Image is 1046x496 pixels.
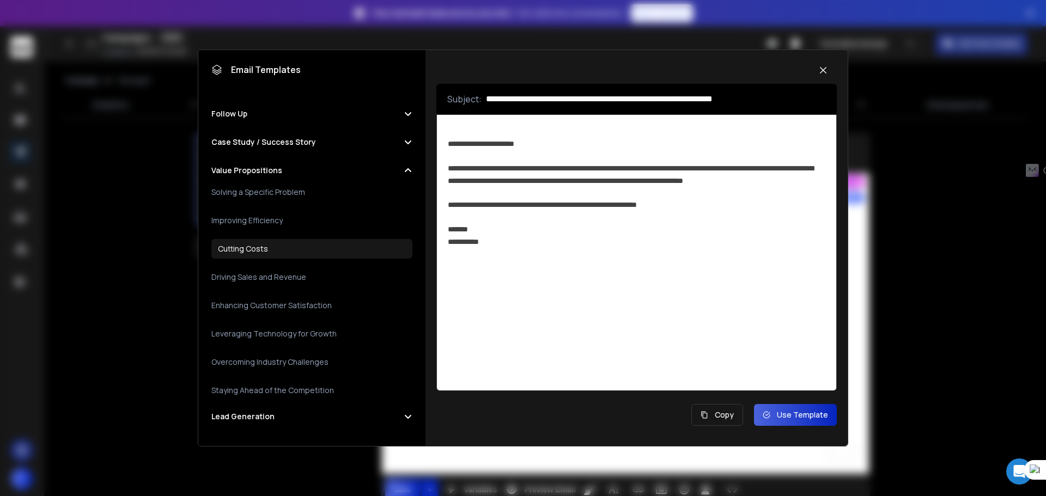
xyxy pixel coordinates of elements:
[211,215,283,226] h3: Improving Efficiency
[211,328,337,339] h3: Leveraging Technology for Growth
[211,385,334,396] h3: Staying Ahead of the Competition
[754,404,837,426] button: Use Template
[211,300,332,311] h3: Enhancing Customer Satisfaction
[218,243,268,254] h3: Cutting Costs
[211,108,412,119] button: Follow Up
[211,357,329,368] h3: Overcoming Industry Challenges
[211,137,412,148] button: Case Study / Success Story
[1006,458,1032,485] div: Open Intercom Messenger
[211,187,305,198] h3: Solving a Specific Problem
[211,165,412,176] button: Value Propositions
[211,411,412,422] button: Lead Generation
[691,404,743,426] button: Copy
[211,272,306,283] h3: Driving Sales and Revenue
[211,63,301,76] h1: Email Templates
[447,93,482,106] p: Subject:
